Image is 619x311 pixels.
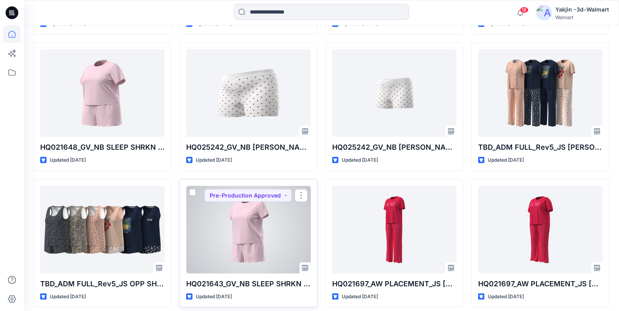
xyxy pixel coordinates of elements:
[40,186,165,274] a: TBD_ADM FULL_Rev5_JS OPP SHORTY SET
[478,142,603,153] p: TBD_ADM FULL_Rev5_JS [PERSON_NAME] SET
[186,49,311,137] a: HQ025242_GV_NB CAMI BOXER SET_BOXER SHORT PLUS
[478,186,603,274] a: HQ021697_AW PLACEMENT_JS OPP PJ SET PLUS
[332,186,457,274] a: HQ021697_AW PLACEMENT_JS OPP PJ SET
[186,142,311,153] p: HQ025242_GV_NB [PERSON_NAME] SET_BOXER SHORT PLUS
[40,142,165,153] p: HQ021648_GV_NB SLEEP SHRKN SHORT SET PLUS
[186,186,311,274] a: HQ021643_GV_NB SLEEP SHRKN SHORT SET
[50,156,86,164] p: Updated [DATE]
[332,278,457,289] p: HQ021697_AW PLACEMENT_JS [PERSON_NAME] SET
[186,278,311,289] p: HQ021643_GV_NB SLEEP SHRKN SHORT SET
[196,156,232,164] p: Updated [DATE]
[488,156,524,164] p: Updated [DATE]
[342,293,378,301] p: Updated [DATE]
[40,278,165,289] p: TBD_ADM FULL_Rev5_JS OPP SHORTY SET
[332,142,457,153] p: HQ025242_GV_NB [PERSON_NAME] SET_BOXER SHORT
[478,278,603,289] p: HQ021697_AW PLACEMENT_JS [PERSON_NAME] SET PLUS
[332,49,457,137] a: HQ025242_GV_NB CAMI BOXER SET_BOXER SHORT
[342,156,378,164] p: Updated [DATE]
[40,49,165,137] a: HQ021648_GV_NB SLEEP SHRKN SHORT SET PLUS
[536,5,552,21] img: avatar
[50,293,86,301] p: Updated [DATE]
[478,49,603,137] a: TBD_ADM FULL_Rev5_JS OPP PJ SET
[488,293,524,301] p: Updated [DATE]
[520,7,529,13] span: 18
[555,5,609,14] div: Yakjin -3d-Walmart
[196,293,232,301] p: Updated [DATE]
[555,14,609,20] div: Walmart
